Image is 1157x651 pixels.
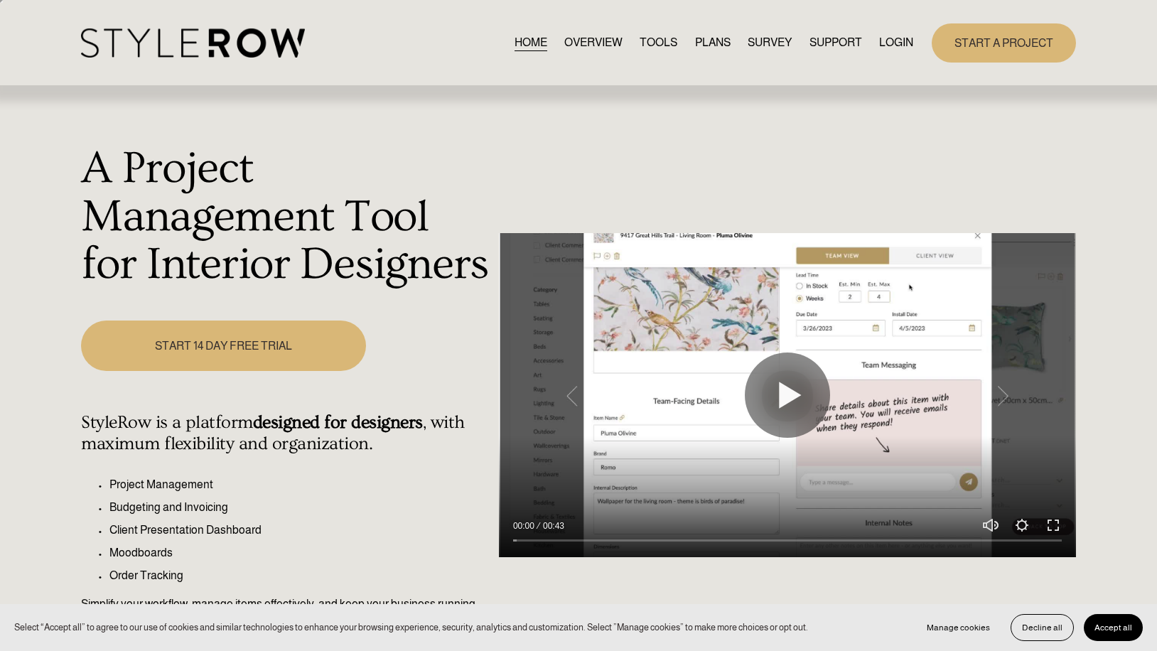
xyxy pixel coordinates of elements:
[932,23,1076,63] a: START A PROJECT
[809,34,862,51] span: SUPPORT
[109,522,491,539] p: Client Presentation Dashboard
[14,620,808,634] p: Select “Accept all” to agree to our use of cookies and similar technologies to enhance your brows...
[1094,623,1132,633] span: Accept all
[1011,614,1074,641] button: Decline all
[515,33,547,53] a: HOME
[109,567,491,584] p: Order Tracking
[513,536,1062,546] input: Seek
[1084,614,1143,641] button: Accept all
[640,33,677,53] a: TOOLS
[109,499,491,516] p: Budgeting and Invoicing
[81,596,491,630] p: Simplify your workflow, manage items effectively, and keep your business running seamlessly.
[1022,623,1062,633] span: Decline all
[81,28,305,58] img: StyleRow
[109,476,491,493] p: Project Management
[745,353,830,438] button: Play
[513,519,538,533] div: Current time
[538,519,568,533] div: Duration
[809,33,862,53] a: folder dropdown
[748,33,792,53] a: SURVEY
[81,145,491,289] h1: A Project Management Tool for Interior Designers
[81,321,365,371] a: START 14 DAY FREE TRIAL
[81,412,491,455] h4: StyleRow is a platform , with maximum flexibility and organization.
[695,33,731,53] a: PLANS
[109,544,491,561] p: Moodboards
[253,412,423,433] strong: designed for designers
[916,614,1001,641] button: Manage cookies
[879,33,913,53] a: LOGIN
[927,623,990,633] span: Manage cookies
[564,33,623,53] a: OVERVIEW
